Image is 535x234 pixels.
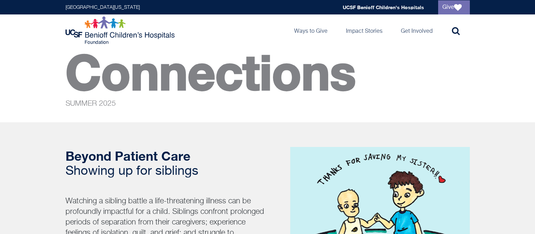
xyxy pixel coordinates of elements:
[288,14,333,46] a: Ways to Give
[438,0,470,14] a: Give
[66,149,266,178] h2: Showing up for siblings
[395,14,438,46] a: Get Involved
[343,4,424,10] a: UCSF Benioff Children's Hospitals
[66,64,470,112] p: Connections
[66,16,176,44] img: Logo for UCSF Benioff Children's Hospitals Foundation
[66,148,191,164] strong: Beyond Patient Care
[66,100,116,107] span: SUMMER 2025
[66,5,140,10] a: [GEOGRAPHIC_DATA][US_STATE]
[340,14,388,46] a: Impact Stories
